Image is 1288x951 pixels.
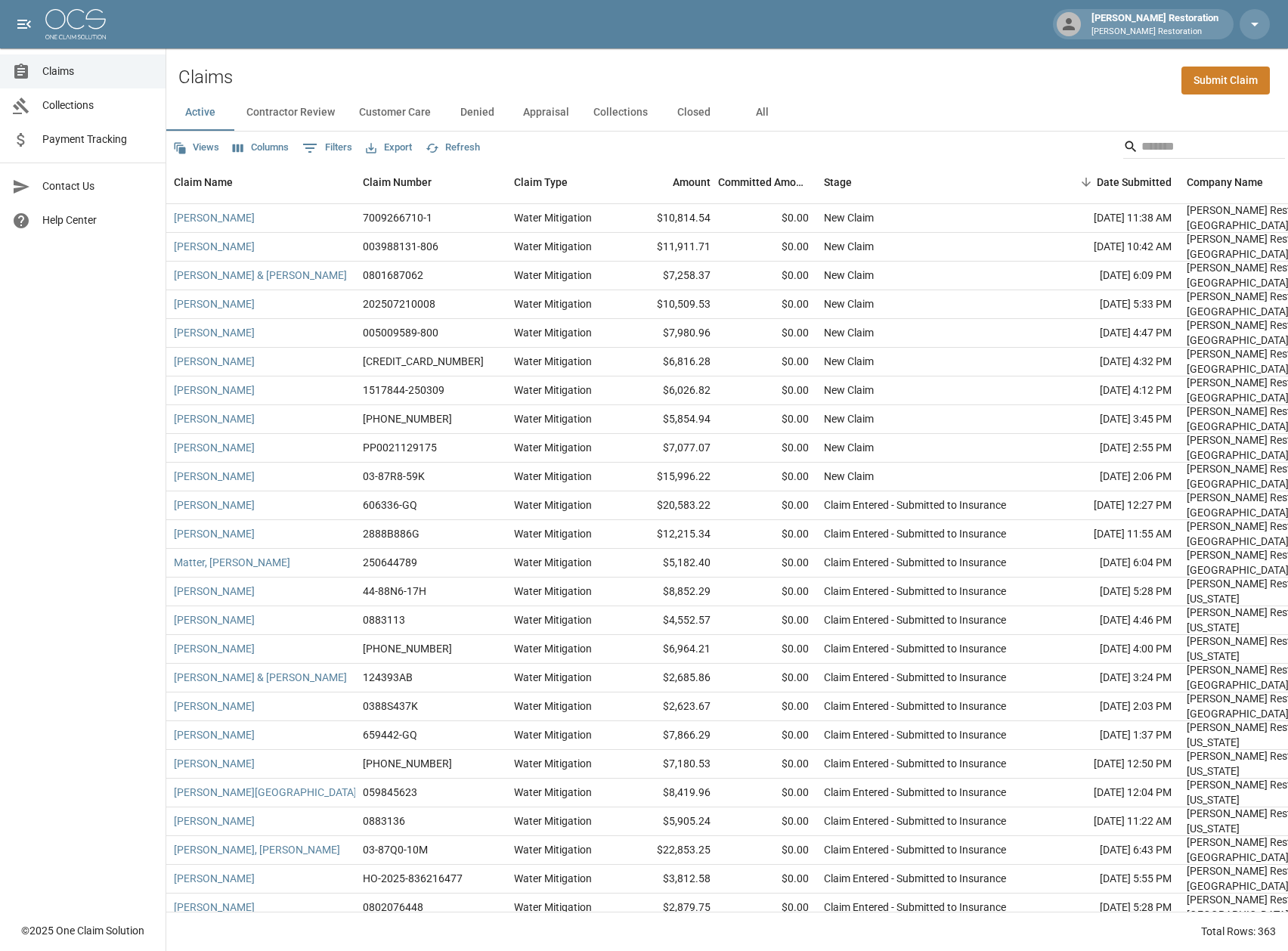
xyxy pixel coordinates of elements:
span: Collections [42,98,153,113]
div: Claim Entered - Submitted to Insurance [824,526,1006,541]
div: $0.00 [718,865,816,894]
button: All [728,94,796,131]
div: $0.00 [718,578,816,606]
div: dynamic tabs [166,94,1288,131]
div: [DATE] 6:43 PM [1043,836,1179,865]
div: Water Mitigation [514,641,592,656]
div: 0883113 [363,612,405,627]
div: $0.00 [718,204,816,233]
div: 2888B886G [363,526,420,541]
div: Water Mitigation [514,325,592,340]
button: Contractor Review [234,94,347,131]
div: Water Mitigation [514,383,592,398]
button: Views [169,136,223,160]
div: Committed Amount [718,161,809,203]
div: New Claim [824,354,874,369]
h2: Claims [178,67,233,88]
div: [DATE] 10:42 AM [1043,233,1179,262]
div: $0.00 [718,262,816,290]
div: [DATE] 11:22 AM [1043,807,1179,836]
div: Committed Amount [718,161,816,203]
a: [PERSON_NAME] & [PERSON_NAME] [174,670,347,685]
a: [PERSON_NAME] [174,756,255,771]
button: Active [166,94,234,131]
button: Customer Care [347,94,443,131]
div: Search [1123,135,1285,162]
div: $0.00 [718,434,816,463]
div: $0.00 [718,635,816,664]
div: 202507210008 [363,296,435,311]
div: $11,911.71 [620,233,718,262]
a: [PERSON_NAME] & [PERSON_NAME] [174,268,347,283]
div: Total Rows: 363 [1201,924,1276,939]
div: [DATE] 4:32 PM [1043,348,1179,376]
a: [PERSON_NAME] [174,612,255,627]
div: $2,879.75 [620,894,718,922]
div: $0.00 [718,463,816,491]
div: [DATE] 5:28 PM [1043,578,1179,606]
span: Help Center [42,212,153,228]
img: ocs-logo-white-transparent.png [45,9,106,39]
div: [DATE] 6:04 PM [1043,549,1179,578]
div: Water Mitigation [514,727,592,742]
div: [DATE] 5:28 PM [1043,894,1179,922]
div: [DATE] 3:24 PM [1043,664,1179,692]
div: Water Mitigation [514,612,592,627]
div: [DATE] 3:45 PM [1043,405,1179,434]
div: 606336-GQ [363,497,417,513]
a: Submit Claim [1181,67,1270,94]
div: $0.00 [718,233,816,262]
div: $0.00 [718,606,816,635]
div: Amount [673,161,711,203]
div: $0.00 [718,779,816,807]
a: [PERSON_NAME] [174,440,255,455]
div: 0802076448 [363,900,423,915]
div: $0.00 [718,491,816,520]
div: Water Mitigation [514,354,592,369]
div: $20,583.22 [620,491,718,520]
a: [PERSON_NAME] [174,411,255,426]
div: $0.00 [718,692,816,721]
div: New Claim [824,383,874,398]
div: New Claim [824,296,874,311]
div: $0.00 [718,549,816,578]
div: Claim Entered - Submitted to Insurance [824,871,1006,886]
div: $5,905.24 [620,807,718,836]
div: $0.00 [718,319,816,348]
div: [DATE] 2:03 PM [1043,692,1179,721]
button: Show filters [299,136,356,160]
button: Export [362,136,416,160]
a: [PERSON_NAME], [PERSON_NAME] [174,842,340,857]
div: Water Mitigation [514,756,592,771]
div: Claim Number [363,161,432,203]
button: Sort [1076,172,1097,193]
div: Claim Name [174,161,233,203]
button: Appraisal [511,94,581,131]
div: PP0021129175 [363,440,437,455]
div: 44-88N6-17H [363,584,426,599]
div: [DATE] 2:06 PM [1043,463,1179,491]
div: Claim Name [166,161,355,203]
a: [PERSON_NAME] [174,296,255,311]
div: [PERSON_NAME] Restoration [1085,11,1225,38]
div: 1517844-250309 [363,383,444,398]
button: Closed [660,94,728,131]
div: 03-87Q0-10M [363,842,428,857]
div: $0.00 [718,290,816,319]
div: Water Mitigation [514,785,592,800]
div: [DATE] 12:04 PM [1043,779,1179,807]
div: Water Mitigation [514,842,592,857]
div: Claim Entered - Submitted to Insurance [824,756,1006,771]
div: $0.00 [718,520,816,549]
div: Claim Entered - Submitted to Insurance [824,497,1006,513]
div: Claim Entered - Submitted to Insurance [824,670,1006,685]
div: [DATE] 4:47 PM [1043,319,1179,348]
div: $0.00 [718,750,816,779]
div: Claim Entered - Submitted to Insurance [824,785,1006,800]
div: Water Mitigation [514,411,592,426]
div: 03-87R8-59K [363,469,425,484]
div: 7009266710-1 [363,210,432,225]
div: Water Mitigation [514,296,592,311]
div: Water Mitigation [514,268,592,283]
div: 01-009-126102 [363,641,452,656]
